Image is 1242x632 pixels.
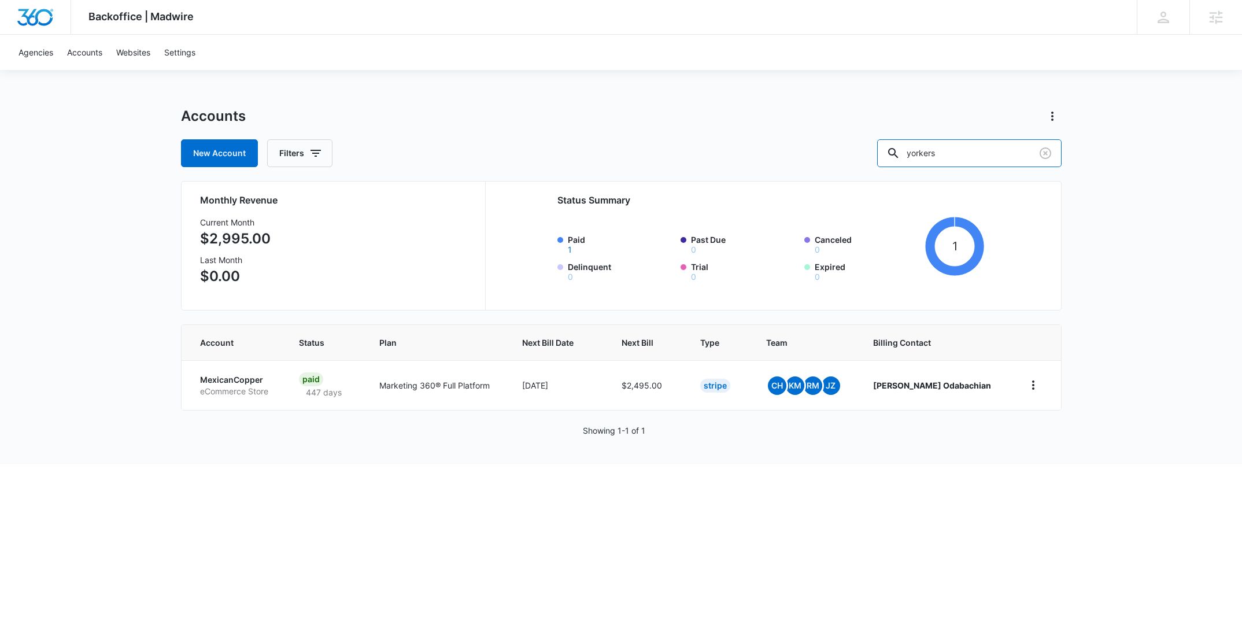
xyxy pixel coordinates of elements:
[877,139,1062,167] input: Search
[768,376,786,395] span: CH
[1024,376,1043,394] button: home
[1036,144,1055,162] button: Clear
[379,379,494,391] p: Marketing 360® Full Platform
[379,337,494,349] span: Plan
[157,35,202,70] a: Settings
[873,337,996,349] span: Billing Contact
[200,374,272,386] p: MexicanCopper
[568,261,674,281] label: Delinquent
[815,234,921,254] label: Canceled
[557,193,985,207] h2: Status Summary
[608,360,686,410] td: $2,495.00
[700,379,730,393] div: Stripe
[691,261,797,281] label: Trial
[181,108,246,125] h1: Accounts
[200,386,272,397] p: eCommerce Store
[822,376,840,395] span: JZ
[12,35,60,70] a: Agencies
[804,376,822,395] span: RM
[691,234,797,254] label: Past Due
[200,228,271,249] p: $2,995.00
[873,380,991,390] strong: [PERSON_NAME] Odabachian
[622,337,656,349] span: Next Bill
[88,10,194,23] span: Backoffice | Madwire
[700,337,722,349] span: Type
[299,386,349,398] p: 447 days
[109,35,157,70] a: Websites
[200,374,272,397] a: MexicanCoppereCommerce Store
[568,234,674,254] label: Paid
[766,337,829,349] span: Team
[200,193,471,207] h2: Monthly Revenue
[299,372,323,386] div: Paid
[786,376,804,395] span: KM
[60,35,109,70] a: Accounts
[200,216,271,228] h3: Current Month
[508,360,608,410] td: [DATE]
[200,266,271,287] p: $0.00
[522,337,577,349] span: Next Bill Date
[1043,107,1062,125] button: Actions
[200,337,255,349] span: Account
[815,261,921,281] label: Expired
[181,139,258,167] a: New Account
[267,139,332,167] button: Filters
[299,337,335,349] span: Status
[952,239,958,253] tspan: 1
[200,254,271,266] h3: Last Month
[568,246,572,254] button: Paid
[583,424,645,437] p: Showing 1-1 of 1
